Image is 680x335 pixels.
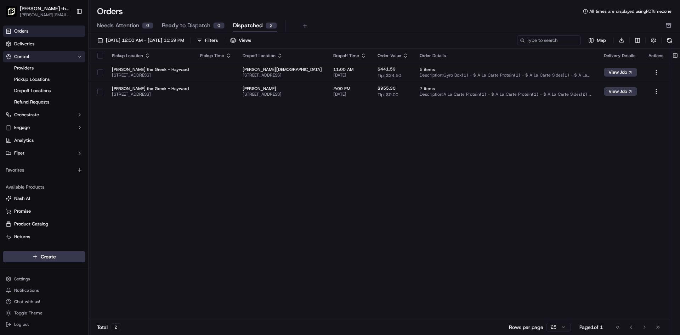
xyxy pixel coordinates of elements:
[3,109,85,121] button: Orchestrate
[648,53,664,58] div: Actions
[3,135,85,146] a: Analytics
[3,251,85,262] button: Create
[20,12,70,18] button: [PERSON_NAME][EMAIL_ADDRESS][PERSON_NAME][DOMAIN_NAME]
[14,276,30,282] span: Settings
[14,221,48,227] span: Product Catalog
[3,218,85,230] button: Product Catalog
[14,99,49,105] span: Refund Requests
[14,88,51,94] span: Dropoff Locations
[597,37,606,44] span: Map
[14,28,28,34] span: Orders
[333,91,366,97] span: [DATE]
[420,72,593,78] span: Description: Gyro Box(1) - $ A La Carte Protein(1) - $ A La Carte Sides(1) - $ A La Carte Protein...
[3,319,85,329] button: Log out
[14,234,30,240] span: Returns
[509,324,543,331] p: Rows per page
[3,26,85,37] a: Orders
[97,6,123,17] h1: Orders
[14,150,24,156] span: Fleet
[213,22,225,29] div: 0
[14,310,42,316] span: Toggle Theme
[14,124,30,131] span: Engage
[20,5,70,12] button: [PERSON_NAME] the Greek ([PERSON_NAME])
[517,35,581,45] input: Type to search
[7,7,21,21] img: Nash
[333,72,366,78] span: [DATE]
[106,37,184,44] span: [DATE] 12:00 AM - [DATE] 11:59 PM
[584,36,611,45] button: Map
[604,89,637,94] a: View Job
[3,308,85,318] button: Toggle Theme
[6,221,83,227] a: Product Catalog
[97,323,121,331] div: Total
[3,297,85,307] button: Chat with us!
[3,274,85,284] button: Settings
[579,324,603,331] div: Page 1 of 1
[11,74,77,84] a: Pickup Locations
[420,91,593,97] span: Description: A La Carte Protein(1) - $ A La Carte Protein(1) - $ A La Carte Sides(2) - $ A La Car...
[604,68,637,77] button: View Job
[14,299,40,305] span: Chat with us!
[3,285,85,295] button: Notifications
[41,253,56,260] span: Create
[378,66,396,72] span: $441.59
[18,46,127,53] input: Got a question? Start typing here...
[14,41,34,47] span: Deliveries
[333,86,366,91] span: 2:00 PM
[3,164,85,176] div: Favorites
[266,22,277,29] div: 2
[112,72,189,78] span: [STREET_ADDRESS]
[67,103,114,110] span: API Documentation
[243,53,322,58] div: Dropoff Location
[378,73,401,78] span: Tip: $34.50
[243,86,322,91] span: [PERSON_NAME]
[378,92,398,97] span: Tip: $0.00
[664,35,674,45] button: Refresh
[24,75,90,80] div: We're available if you need us!
[3,3,73,20] button: Nick the Greek (Hayward)[PERSON_NAME] the Greek ([PERSON_NAME])[PERSON_NAME][EMAIL_ADDRESS][PERSO...
[14,287,39,293] span: Notifications
[11,97,77,107] a: Refund Requests
[6,195,83,202] a: Nash AI
[3,122,85,133] button: Engage
[243,91,322,97] span: [STREET_ADDRESS]
[120,70,129,78] button: Start new chat
[227,35,254,45] button: Views
[3,38,85,50] a: Deliveries
[6,208,83,214] a: Promise
[333,67,366,72] span: 11:00 AM
[6,6,17,17] img: Nick the Greek (Hayward)
[14,322,29,327] span: Log out
[14,137,34,144] span: Analytics
[14,54,29,60] span: Control
[14,195,30,202] span: Nash AI
[3,51,85,62] button: Control
[14,65,34,71] span: Providers
[604,53,637,58] div: Delivery Details
[7,68,20,80] img: 1736555255976-a54dd68f-1ca7-489b-9aae-adbdc363a1c4
[233,21,263,30] span: Dispatched
[243,72,322,78] span: [STREET_ADDRESS]
[3,193,85,204] button: Nash AI
[420,86,593,91] span: 7 items
[378,85,396,91] span: $955.30
[243,67,322,72] span: [PERSON_NAME][DEMOGRAPHIC_DATA]
[110,323,121,331] div: 2
[112,86,189,91] span: [PERSON_NAME] the Greek - Hayward
[3,147,85,159] button: Fleet
[420,67,593,72] span: 5 items
[14,208,31,214] span: Promise
[604,87,637,96] button: View Job
[112,91,189,97] span: [STREET_ADDRESS]
[193,35,221,45] button: Filters
[11,63,77,73] a: Providers
[200,53,231,58] div: Pickup Time
[112,53,189,58] div: Pickup Location
[57,100,117,113] a: 💻API Documentation
[162,21,210,30] span: Ready to Dispatch
[14,103,54,110] span: Knowledge Base
[142,22,153,29] div: 0
[94,35,187,45] button: [DATE] 12:00 AM - [DATE] 11:59 PM
[589,9,671,14] span: All times are displayed using PDT timezone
